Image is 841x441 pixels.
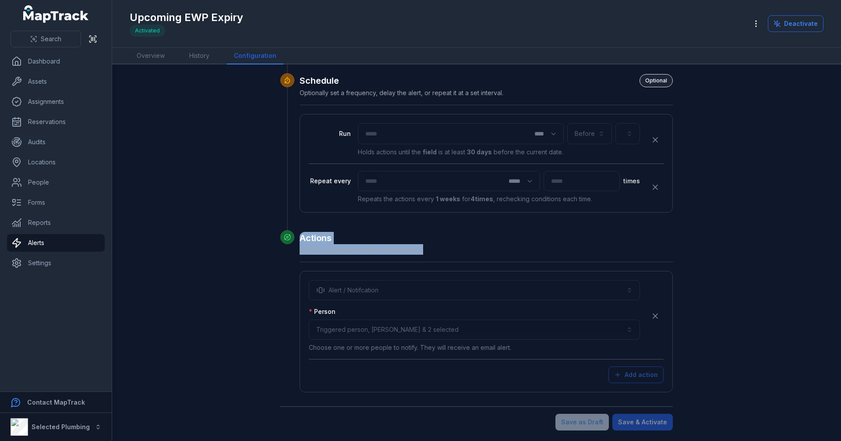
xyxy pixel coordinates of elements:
[467,148,492,156] strong: 30 days
[358,195,640,203] p: Repeats the actions every for , rechecking conditions each time.
[309,129,351,138] label: Run
[32,423,90,430] strong: Selected Plumbing
[309,177,351,185] label: Repeat every
[7,53,105,70] a: Dashboard
[7,214,105,231] a: Reports
[130,48,172,64] a: Overview
[7,113,105,131] a: Reservations
[358,148,640,156] p: Holds actions until the is at least before the current date.
[7,234,105,252] a: Alerts
[300,246,423,253] span: Choose what happens when the alert runs.
[130,11,243,25] h1: Upcoming EWP Expiry
[470,195,493,203] strong: 4 times
[436,195,460,203] strong: 1 weeks
[640,74,673,87] div: Optional
[11,31,81,47] button: Search
[7,174,105,191] a: People
[7,194,105,211] a: Forms
[768,15,823,32] button: Deactivate
[182,48,216,64] a: History
[7,93,105,110] a: Assignments
[227,48,283,64] a: Configuration
[309,307,336,316] label: Person
[7,153,105,171] a: Locations
[27,398,85,406] strong: Contact MapTrack
[41,35,61,43] span: Search
[623,177,640,185] span: times
[7,254,105,272] a: Settings
[300,89,503,96] span: Optionally set a frequency, delay the alert, or repeat it at a set interval.
[309,343,640,352] p: Choose one or more people to notify. They will receive an email alert.
[7,133,105,151] a: Audits
[300,74,673,87] h2: Schedule
[300,232,673,244] h2: Actions
[7,73,105,90] a: Assets
[23,5,89,23] a: MapTrack
[130,25,165,37] div: Activated
[423,148,437,156] strong: field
